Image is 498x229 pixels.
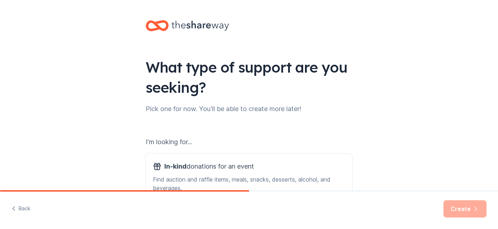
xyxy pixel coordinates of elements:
div: Pick one for now. You'll be able to create more later! [146,103,352,115]
div: What type of support are you seeking? [146,57,352,97]
div: Find auction and raffle items, meals, snacks, desserts, alcohol, and beverages. [153,175,345,192]
span: In-kind [164,162,187,170]
button: In-kinddonations for an eventFind auction and raffle items, meals, snacks, desserts, alcohol, and... [146,154,352,200]
button: Back [11,201,30,216]
div: I'm looking for... [146,136,352,148]
span: donations for an event [164,161,254,172]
